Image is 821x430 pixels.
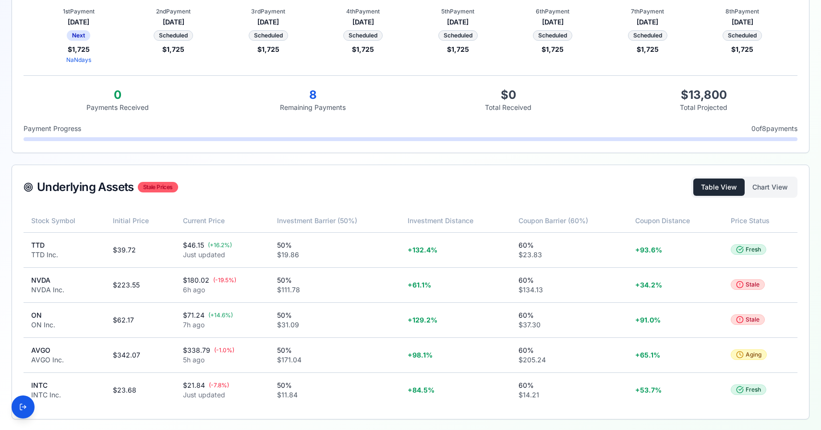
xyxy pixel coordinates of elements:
div: NaN days [35,56,122,64]
div: $ 1,725 [509,45,597,54]
span: Fresh [746,386,761,394]
div: Scheduled [154,30,193,41]
td: $223.55 [105,267,175,302]
span: ( -1.0 %) [214,346,234,354]
div: $171.04 [277,355,392,365]
span: + 98.1 % [408,351,433,359]
span: ( -19.5 %) [213,276,236,284]
div: Underlying Assets [24,181,178,193]
div: $31.09 [277,320,392,330]
th: Price Status [723,209,797,232]
div: 0 [24,87,211,103]
div: $14.21 [519,390,619,400]
td: $62.17 [105,302,175,337]
span: Payment Progress [24,124,81,133]
div: Just updated [183,250,262,260]
span: + 34.2 % [635,281,662,289]
div: 60% [519,240,619,250]
div: 4th Payment [320,8,407,15]
div: $71.24 [183,311,262,320]
span: + 132.4 % [408,246,437,254]
div: AVGO Inc. [31,355,97,365]
div: [DATE] [320,17,407,27]
div: [DATE] [604,17,691,27]
div: $46.15 [183,240,262,250]
div: 60% [519,275,619,285]
div: Next [67,30,90,41]
div: $ 1,725 [414,45,502,54]
td: $23.68 [105,372,175,407]
div: 8 [219,87,407,103]
div: Scheduled [438,30,478,41]
div: Stale Prices [138,182,178,192]
div: NVDA [31,275,97,285]
div: 5th Payment [414,8,502,15]
div: Scheduled [723,30,762,41]
div: Scheduled [628,30,667,41]
div: 50% [277,346,392,355]
div: ON Inc. [31,320,97,330]
div: [DATE] [414,17,502,27]
span: + 53.7 % [635,386,662,394]
div: $23.83 [519,250,619,260]
div: 50% [277,275,392,285]
div: Remaining Payments [219,103,407,112]
div: [DATE] [225,17,312,27]
div: Just updated [183,390,262,400]
span: + 93.6 % [635,246,662,254]
div: [DATE] [35,17,122,27]
td: $39.72 [105,232,175,267]
div: $134.13 [519,285,619,295]
div: NVDA Inc. [31,285,97,295]
span: + 84.5 % [408,386,435,394]
div: $ 1,725 [225,45,312,54]
div: $ 13,800 [610,87,797,103]
div: Scheduled [249,30,288,41]
div: 50% [277,381,392,390]
span: ( -7.8 %) [209,382,229,389]
div: $180.02 [183,275,262,285]
div: $21.84 [183,381,262,390]
div: TTD [31,240,97,250]
div: 6h ago [183,285,262,295]
div: Total Received [414,103,602,112]
div: $19.86 [277,250,392,260]
div: Scheduled [343,30,383,41]
span: ( + 14.6 %) [208,311,233,319]
div: [DATE] [130,17,217,27]
th: Initial Price [105,209,175,232]
div: [DATE] [509,17,597,27]
div: Total Projected [610,103,797,112]
th: Current Price [175,209,269,232]
div: ON [31,311,97,320]
div: AVGO [31,346,97,355]
div: 6th Payment [509,8,597,15]
div: 3rd Payment [225,8,312,15]
span: + 65.1 % [635,351,660,359]
div: 7th Payment [604,8,691,15]
div: $338.79 [183,346,262,355]
div: $ 1,725 [35,45,122,54]
div: 5h ago [183,355,262,365]
div: [DATE] [699,17,786,27]
div: $205.24 [519,355,619,365]
span: + 91.0 % [635,316,661,324]
th: Coupon Barrier (60%) [511,209,627,232]
th: Investment Distance [400,209,511,232]
div: 50% [277,311,392,320]
th: Stock Symbol [24,209,105,232]
div: 8th Payment [699,8,786,15]
div: 60% [519,381,619,390]
div: 50% [277,240,392,250]
span: Stale [746,316,760,323]
span: Fresh [746,246,761,253]
div: INTC Inc. [31,390,97,400]
span: Aging [746,351,761,358]
div: $ 1,725 [320,45,407,54]
div: 1st Payment [35,8,122,15]
span: + 129.2 % [408,316,437,324]
div: $ 1,725 [604,45,691,54]
th: Coupon Distance [628,209,724,232]
td: $342.07 [105,337,175,372]
th: Investment Barrier (50%) [269,209,400,232]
